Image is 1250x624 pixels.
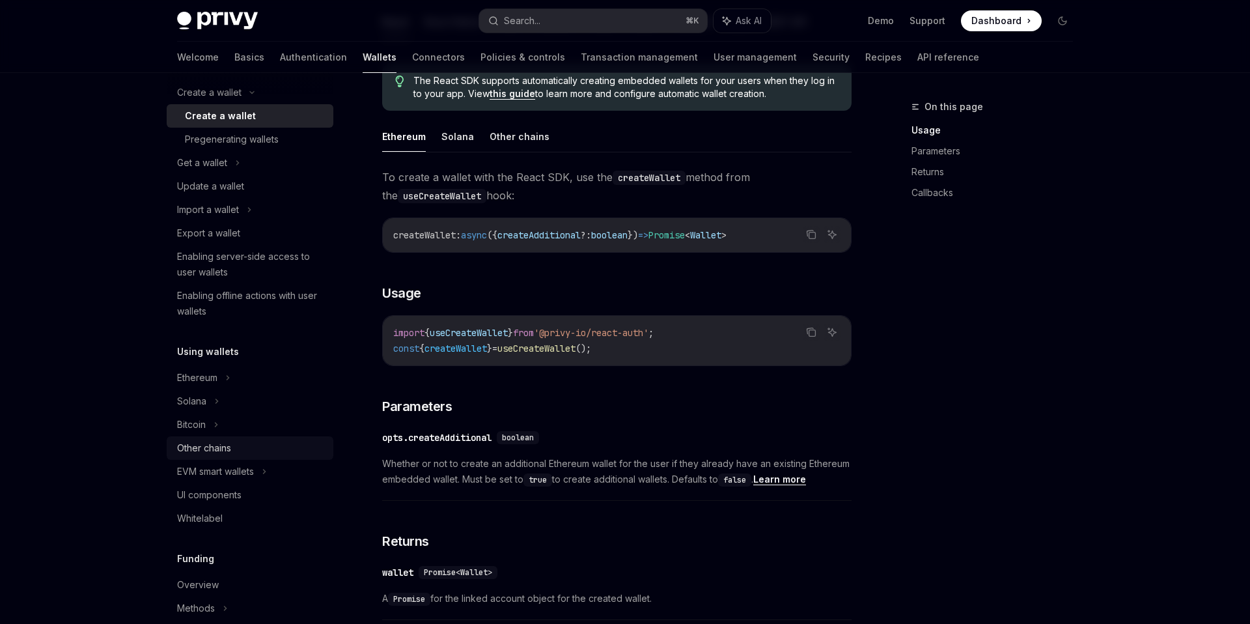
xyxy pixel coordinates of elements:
[177,344,239,360] h5: Using wallets
[961,10,1042,31] a: Dashboard
[581,229,591,241] span: ?:
[534,327,648,339] span: '@privy-io/react-auth'
[167,573,333,597] a: Overview
[648,229,685,241] span: Promise
[177,487,242,503] div: UI components
[824,324,840,341] button: Ask AI
[487,229,497,241] span: ({
[382,566,413,579] div: wallet
[497,343,576,354] span: useCreateWallet
[721,229,727,241] span: >
[492,343,497,354] span: =
[413,74,839,100] span: The React SDK supports automatically creating embedded wallets for your users when they log in to...
[234,42,264,73] a: Basics
[167,284,333,323] a: Enabling offline actions with user wallets
[177,370,217,386] div: Ethereum
[865,42,902,73] a: Recipes
[177,601,215,616] div: Methods
[513,327,534,339] span: from
[382,168,852,205] span: To create a wallet with the React SDK, use the method from the hook:
[424,343,487,354] span: createWallet
[363,42,396,73] a: Wallets
[911,162,1083,182] a: Returns
[167,128,333,151] a: Pregenerating wallets
[430,327,508,339] span: useCreateWallet
[648,327,654,339] span: ;
[177,288,326,319] div: Enabling offline actions with user wallets
[971,14,1021,27] span: Dashboard
[628,229,638,241] span: })
[167,436,333,460] a: Other chains
[824,226,840,243] button: Ask AI
[638,229,648,241] span: =>
[280,42,347,73] a: Authentication
[690,229,721,241] span: Wallet
[177,178,244,194] div: Update a wallet
[177,202,239,218] div: Import a wallet
[185,108,256,124] div: Create a wallet
[177,577,219,593] div: Overview
[167,104,333,128] a: Create a wallet
[718,474,751,487] code: false
[177,249,326,280] div: Enabling server-side access to user wallets
[508,327,513,339] span: }
[490,88,535,100] a: this guide
[504,13,540,29] div: Search...
[382,456,852,487] span: Whether or not to create an additional Ethereum wallet for the user if they already have an exist...
[479,9,707,33] button: Search...⌘K
[714,42,797,73] a: User management
[177,511,223,526] div: Whitelabel
[395,76,404,87] svg: Tip
[177,417,206,433] div: Bitcoin
[424,567,492,578] span: Promise<Wallet>
[714,9,771,33] button: Ask AI
[382,431,492,444] div: opts.createAdditional
[487,343,492,354] span: }
[393,229,456,241] span: createWallet
[167,175,333,198] a: Update a wallet
[753,474,806,485] a: Learn more
[393,343,419,354] span: const
[911,120,1083,141] a: Usage
[177,225,240,241] div: Export a wallet
[441,121,474,152] button: Solana
[803,226,820,243] button: Copy the contents from the code block
[177,440,231,456] div: Other chains
[868,14,894,27] a: Demo
[924,99,983,115] span: On this page
[497,229,581,241] span: createAdditional
[382,284,421,302] span: Usage
[456,229,461,241] span: :
[424,327,430,339] span: {
[177,155,227,171] div: Get a wallet
[490,121,549,152] button: Other chains
[393,327,424,339] span: import
[461,229,487,241] span: async
[523,474,552,487] code: true
[412,42,465,73] a: Connectors
[911,141,1083,162] a: Parameters
[591,229,628,241] span: boolean
[167,483,333,507] a: UI components
[382,121,426,152] button: Ethereum
[185,132,279,147] div: Pregenerating wallets
[177,42,219,73] a: Welcome
[388,593,430,606] code: Promise
[910,14,945,27] a: Support
[167,507,333,530] a: Whitelabel
[177,393,206,409] div: Solana
[736,14,762,27] span: Ask AI
[382,532,429,550] span: Returns
[803,324,820,341] button: Copy the contents from the code block
[917,42,979,73] a: API reference
[419,343,424,354] span: {
[576,343,591,354] span: ();
[502,433,534,443] span: boolean
[177,12,258,30] img: dark logo
[382,397,452,416] span: Parameters
[177,551,214,567] h5: Funding
[613,171,686,185] code: createWallet
[581,42,698,73] a: Transaction management
[1052,10,1073,31] button: Toggle dark mode
[398,189,486,203] code: useCreateWallet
